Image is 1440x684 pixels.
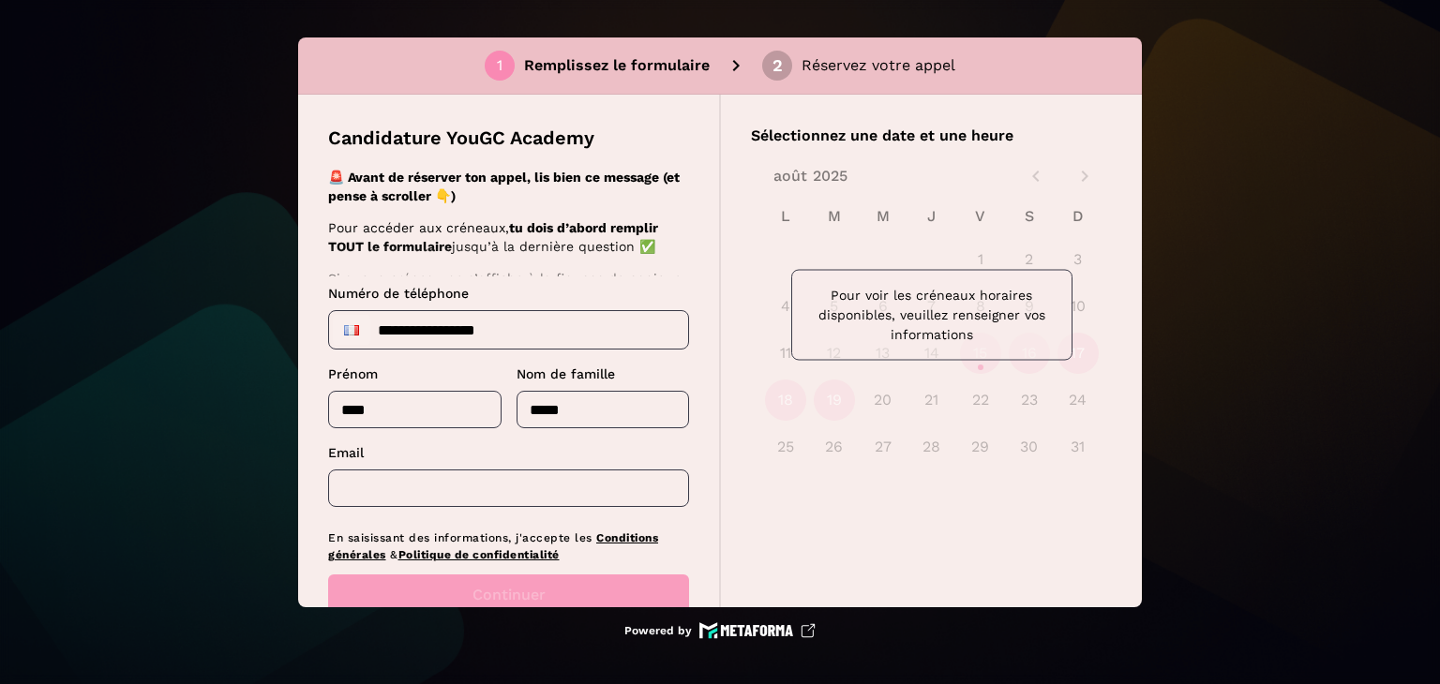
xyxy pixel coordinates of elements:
[624,622,816,639] a: Powered by
[772,57,783,74] div: 2
[517,366,615,381] span: Nom de famille
[751,125,1112,147] p: Sélectionnez une date et une heure
[328,125,594,151] p: Candidature YouGC Academy
[328,269,683,306] p: Si aucun créneau ne s’affiche à la fin, pas de panique :
[328,529,689,563] p: En saisissant des informations, j'accepte les
[398,548,560,561] a: Politique de confidentialité
[390,548,398,561] span: &
[328,170,680,203] strong: 🚨 Avant de réserver ton appel, lis bien ce message (et pense à scroller 👇)
[624,623,692,638] p: Powered by
[328,445,364,460] span: Email
[328,366,378,381] span: Prénom
[524,54,710,77] p: Remplissez le formulaire
[497,57,502,74] div: 1
[328,286,469,301] span: Numéro de téléphone
[802,54,955,77] p: Réservez votre appel
[807,286,1057,345] p: Pour voir les créneaux horaires disponibles, veuillez renseigner vos informations
[333,315,370,345] div: France: + 33
[328,218,683,256] p: Pour accéder aux créneaux, jusqu’à la dernière question ✅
